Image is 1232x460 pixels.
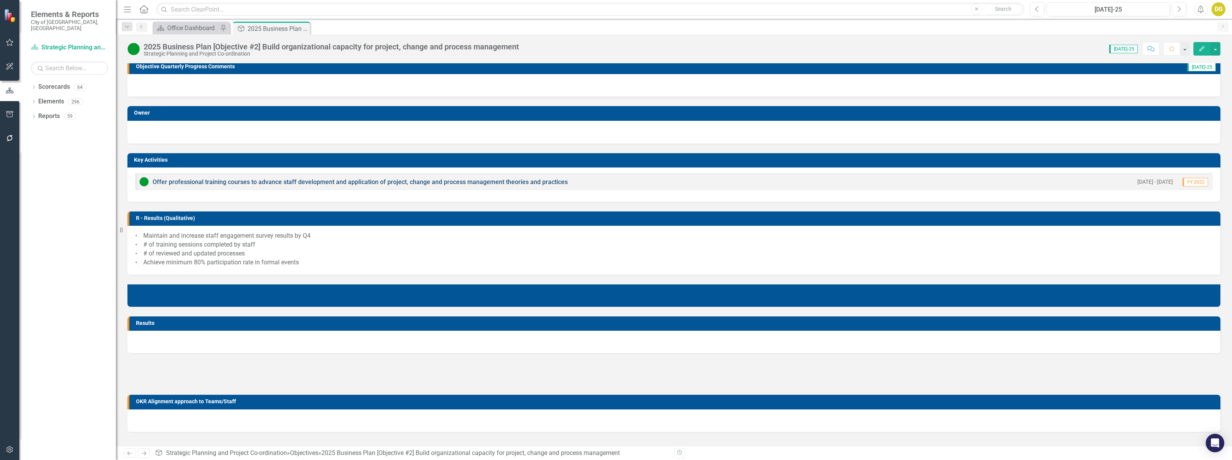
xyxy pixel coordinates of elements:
span: FY 2022 [1183,178,1208,186]
p: • Maintain and increase staff engagement survey results by Q4 • # of training sessions completed ... [135,232,1213,267]
span: [DATE]-25 [1109,45,1138,53]
button: Search [984,4,1022,15]
h3: Owner [134,110,1217,116]
div: Office Dashboard [167,23,218,33]
span: Search [995,6,1011,12]
a: Strategic Planning and Project Co-ordination [166,449,287,457]
a: Offer professional training courses to advance staff development and application of project, chan... [153,178,568,186]
img: Proceeding as Anticipated [127,43,140,55]
div: 2025 Business Plan [Objective #2] Build organizational capacity for project, change and process m... [321,449,620,457]
a: Objectives [290,449,318,457]
img: ClearPoint Strategy [4,9,17,22]
a: Scorecards [38,83,70,91]
span: Elements & Reports [31,10,108,19]
input: Search ClearPoint... [156,3,1024,16]
button: DG [1212,2,1225,16]
img: Proceeding as Anticipated [139,177,149,186]
div: Open Intercom Messenger [1206,434,1224,452]
div: 64 [74,84,86,90]
input: Search Below... [31,61,108,75]
button: [DATE]-25 [1047,2,1170,16]
div: Strategic Planning and Project Co-ordination [144,51,519,57]
div: 2025 Business Plan [Objective #2] Build organizational capacity for project, change and process m... [248,24,308,34]
div: 59 [64,113,76,120]
small: [DATE] - [DATE] [1137,178,1173,186]
a: Office Dashboard [154,23,218,33]
div: 296 [68,98,83,105]
h3: R - Results (Qualitative) [136,215,1217,221]
a: Elements [38,97,64,106]
div: 2025 Business Plan [Objective #2] Build organizational capacity for project, change and process m... [144,42,519,51]
h3: OKR Alignment approach to Teams/Staff [136,399,1217,404]
h3: Objective Quarterly Progress Comments [136,64,969,69]
div: » » [155,449,668,458]
a: Reports [38,112,60,121]
h3: Results [136,320,1217,326]
small: City of [GEOGRAPHIC_DATA], [GEOGRAPHIC_DATA] [31,19,108,32]
a: Strategic Planning and Project Co-ordination [31,43,108,52]
h3: Key Activities [134,157,1217,163]
span: [DATE]-25 [1187,63,1216,71]
div: [DATE]-25 [1049,5,1167,14]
